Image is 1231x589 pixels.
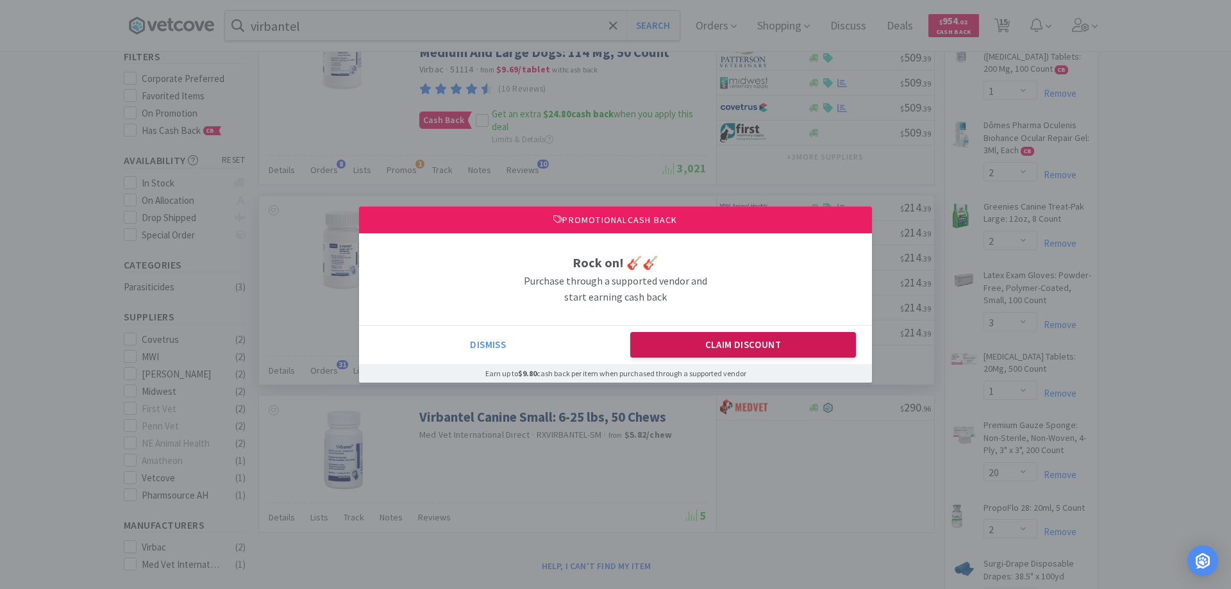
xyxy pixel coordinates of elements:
[375,332,601,358] button: Dismiss
[519,253,712,273] h1: Rock on! 🎸🎸
[519,273,712,306] h3: Purchase through a supported vendor and start earning cash back
[630,332,857,358] button: Claim Discount
[359,364,872,383] div: Earn up to cash back per item when purchased through a supported vendor
[1187,545,1218,576] div: Open Intercom Messenger
[359,206,872,233] div: Promotional Cash Back
[518,369,537,378] span: $9.80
